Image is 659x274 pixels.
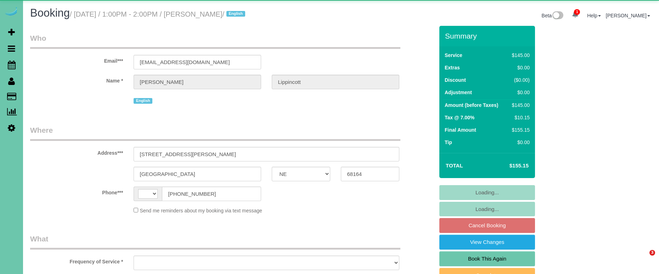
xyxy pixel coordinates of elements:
legend: Who [30,33,400,49]
label: Extras [445,64,460,71]
span: / [223,10,247,18]
img: New interface [552,11,563,21]
h3: Summary [445,32,531,40]
span: English [134,98,152,104]
a: View Changes [439,235,535,250]
img: Automaid Logo [4,7,18,17]
label: Amount (before Taxes) [445,102,498,109]
small: / [DATE] / 1:00PM - 2:00PM / [PERSON_NAME] [70,10,247,18]
a: Beta [542,13,564,18]
h4: $155.15 [488,163,529,169]
div: $10.15 [509,114,530,121]
label: Service [445,52,462,59]
label: Discount [445,76,466,84]
div: $0.00 [509,89,530,96]
label: Tax @ 7.00% [445,114,474,121]
div: $145.00 [509,102,530,109]
a: Help [587,13,601,18]
legend: What [30,234,400,250]
a: [PERSON_NAME] [606,13,650,18]
span: 3 [649,250,655,256]
span: English [226,11,245,17]
div: $145.00 [509,52,530,59]
div: $0.00 [509,64,530,71]
div: ($0.00) [509,76,530,84]
label: Final Amount [445,126,476,133]
span: 1 [574,9,580,15]
span: Send me reminders about my booking via text message [140,208,262,213]
a: 1 [568,7,582,23]
label: Name * [25,75,128,84]
strong: Total [446,162,463,169]
iframe: Intercom live chat [635,250,652,267]
div: $155.15 [509,126,530,133]
label: Adjustment [445,89,472,96]
label: Tip [445,139,452,146]
legend: Where [30,125,400,141]
div: $0.00 [509,139,530,146]
span: Booking [30,7,70,19]
label: Frequency of Service * [25,256,128,265]
a: Book This Again [439,251,535,266]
